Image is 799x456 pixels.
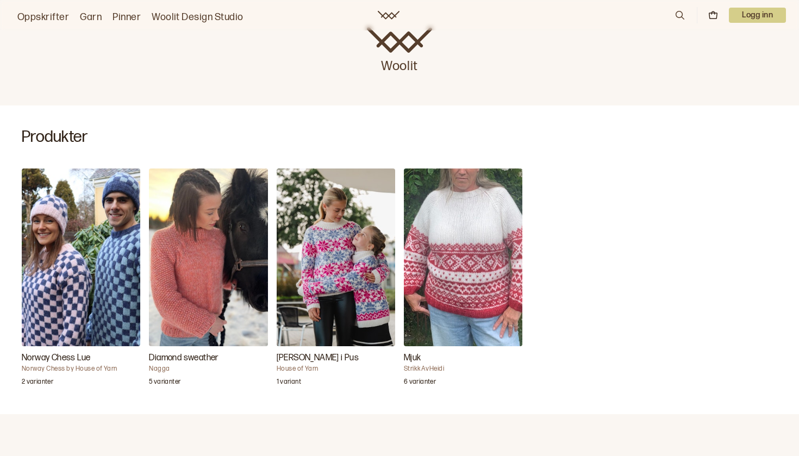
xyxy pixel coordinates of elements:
a: Woolit [367,27,432,75]
a: Norway Chess Lue [22,168,140,392]
h4: House of Yarn [277,365,395,373]
a: Diamond sweather [149,168,267,392]
p: 2 varianter [22,378,53,389]
img: Norway Chess by House of YarnNorway Chess Lue [22,168,140,346]
a: Garn [80,10,102,25]
a: Woolit [378,11,399,20]
img: House of YarnCarly Genser i Pus [277,168,395,346]
p: Logg inn [729,8,786,23]
a: Woolit Design Studio [152,10,244,25]
p: 6 varianter [404,378,436,389]
h4: StrikkAvHeidi [404,365,522,373]
h3: Diamond sweather [149,352,267,365]
img: NaggaDiamond sweather [149,168,267,346]
button: User dropdown [729,8,786,23]
a: Oppskrifter [17,10,69,25]
a: Mjuk [404,168,522,392]
img: Woolit [367,27,432,53]
h4: Norway Chess by House of Yarn [22,365,140,373]
img: StrikkAvHeidiMjuk [404,168,522,347]
p: 1 variant [277,378,301,389]
h3: Norway Chess Lue [22,352,140,365]
a: Pinner [113,10,141,25]
h4: Nagga [149,365,267,373]
a: Carly Genser i Pus [277,168,395,392]
p: Woolit [367,53,432,75]
h3: [PERSON_NAME] i Pus [277,352,395,365]
h3: Mjuk [404,352,522,365]
p: 5 varianter [149,378,180,389]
